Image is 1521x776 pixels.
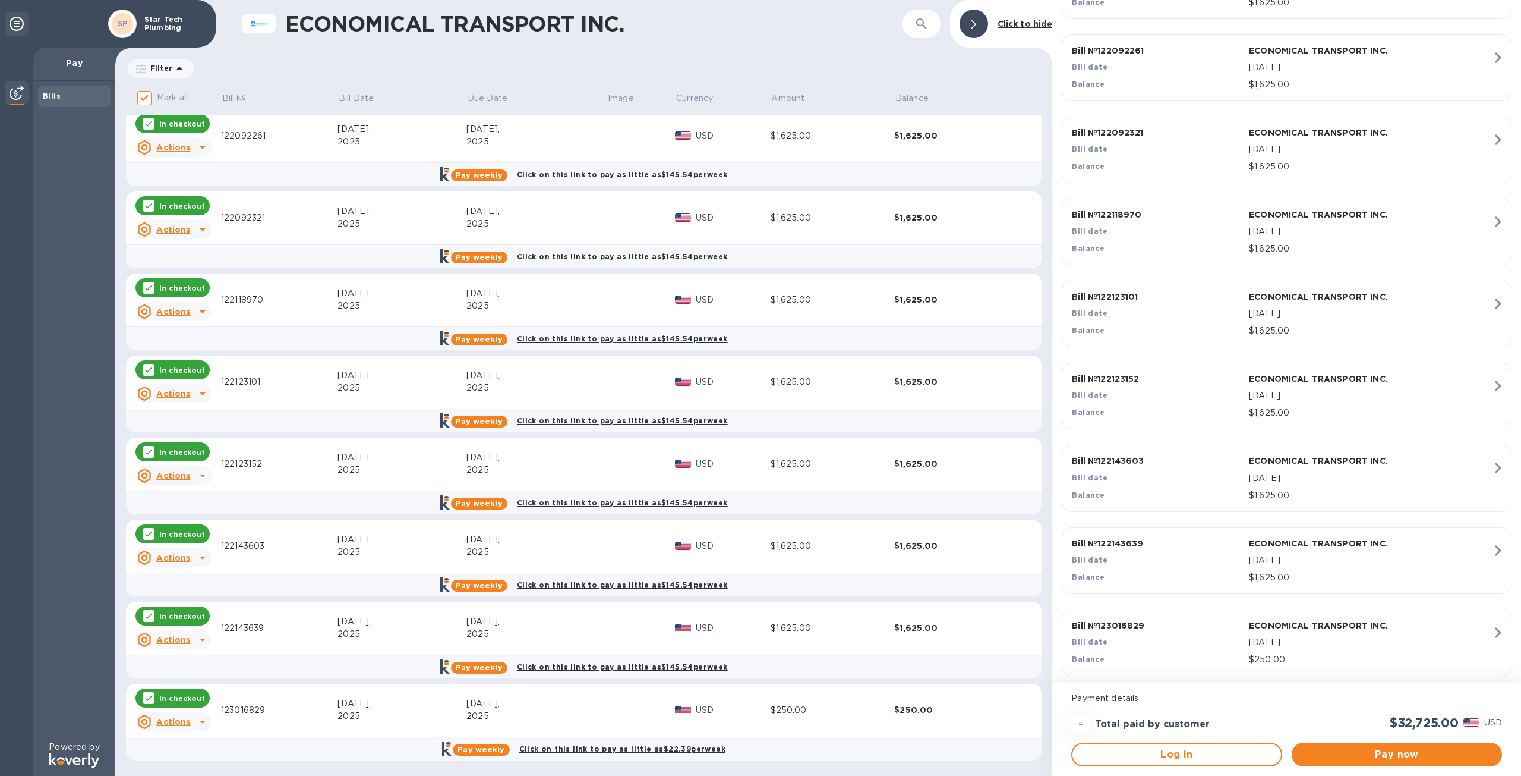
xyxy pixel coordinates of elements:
[466,546,607,558] div: 2025
[675,460,691,468] img: USD
[156,471,190,480] u: Actions
[771,92,804,105] p: Amount
[1292,743,1502,766] button: Pay now
[1072,162,1105,171] b: Balance
[1072,391,1107,400] b: Bill date
[771,92,820,105] span: Amount
[456,581,503,590] b: Pay weekly
[159,283,205,293] p: In checkout
[696,704,771,717] p: USD
[337,123,466,136] div: [DATE],
[1249,571,1492,584] p: $1,625.00
[1249,538,1421,549] p: ECONOMICAL TRANSPORT INC.
[337,218,466,230] div: 2025
[696,130,771,142] p: USD
[894,704,1018,716] div: $250.00
[517,498,728,507] b: Click on this link to pay as little as $145.54 per week
[1095,719,1210,730] h3: Total paid by customer
[1249,225,1492,238] p: [DATE]
[1072,80,1105,89] b: Balance
[43,92,61,100] b: Bills
[894,622,1018,634] div: $1,625.00
[157,92,188,104] p: Mark all
[466,205,607,218] div: [DATE],
[1072,373,1244,385] p: Bill № 122123152
[49,753,99,768] img: Logo
[466,628,607,640] div: 2025
[466,136,607,148] div: 2025
[146,63,172,73] p: Filter
[771,540,895,552] div: $1,625.00
[696,622,771,634] p: USD
[1072,620,1244,632] p: Bill № 123016829
[159,119,205,129] p: In checkout
[676,92,713,105] span: Currency
[285,11,902,36] h1: ECONOMICAL TRANSPORT INC.
[159,365,205,375] p: In checkout
[1301,747,1492,762] span: Pay now
[894,376,1018,388] div: $1,625.00
[1072,62,1107,71] b: Bill date
[156,225,190,234] u: Actions
[159,693,205,703] p: In checkout
[468,92,523,105] span: Due Date
[1072,291,1244,303] p: Bill № 122123101
[468,92,507,105] p: Due Date
[221,540,337,552] div: 122143603
[466,123,607,136] div: [DATE],
[1062,281,1511,347] button: Bill №122123101ECONOMICAL TRANSPORT INC.Bill date[DATE]Balance$1,625.00
[456,171,503,180] b: Pay weekly
[696,458,771,470] p: USD
[156,635,190,645] u: Actions
[517,662,728,671] b: Click on this link to pay as little as $145.54 per week
[337,382,466,394] div: 2025
[1072,491,1105,499] b: Balance
[1249,243,1492,255] p: $1,625.00
[337,464,466,476] div: 2025
[675,624,691,632] img: USD
[337,287,466,300] div: [DATE],
[1062,610,1511,676] button: Bill №123016829ECONOMICAL TRANSPORT INC.Bill date[DATE]Balance$250.00
[894,458,1018,470] div: $1,625.00
[221,130,337,142] div: 122092261
[1072,144,1107,153] b: Bill date
[517,252,728,261] b: Click on this link to pay as little as $145.54 per week
[771,704,895,717] div: $250.00
[1249,307,1492,320] p: [DATE]
[456,499,503,508] b: Pay weekly
[337,533,466,546] div: [DATE],
[49,741,99,753] p: Powered by
[1249,554,1492,567] p: [DATE]
[1062,363,1511,429] button: Bill №122123152ECONOMICAL TRANSPORT INC.Bill date[DATE]Balance$1,625.00
[675,378,691,386] img: USD
[159,529,205,539] p: In checkout
[519,744,725,753] b: Click on this link to pay as little as $22.39 per week
[221,376,337,388] div: 122123101
[156,553,190,563] u: Actions
[1249,325,1492,337] p: $1,625.00
[1249,127,1421,139] p: ECONOMICAL TRANSPORT INC.
[466,300,607,312] div: 2025
[337,710,466,722] div: 2025
[43,57,106,69] p: Pay
[337,546,466,558] div: 2025
[1072,637,1107,646] b: Bill date
[1249,61,1492,74] p: [DATE]
[517,580,728,589] b: Click on this link to pay as little as $145.54 per week
[337,136,466,148] div: 2025
[1072,244,1105,253] b: Balance
[1072,227,1107,235] b: Bill date
[894,212,1018,224] div: $1,625.00
[144,15,204,32] p: Star Tech Plumbing
[337,300,466,312] div: 2025
[466,533,607,546] div: [DATE],
[1072,127,1244,139] p: Bill № 122092321
[771,458,895,470] div: $1,625.00
[1082,747,1271,762] span: Log in
[1071,743,1282,766] button: Log in
[895,92,929,105] p: Balance
[456,253,503,262] b: Pay weekly
[608,92,634,105] p: Image
[156,143,190,152] u: Actions
[1249,291,1421,303] p: ECONOMICAL TRANSPORT INC.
